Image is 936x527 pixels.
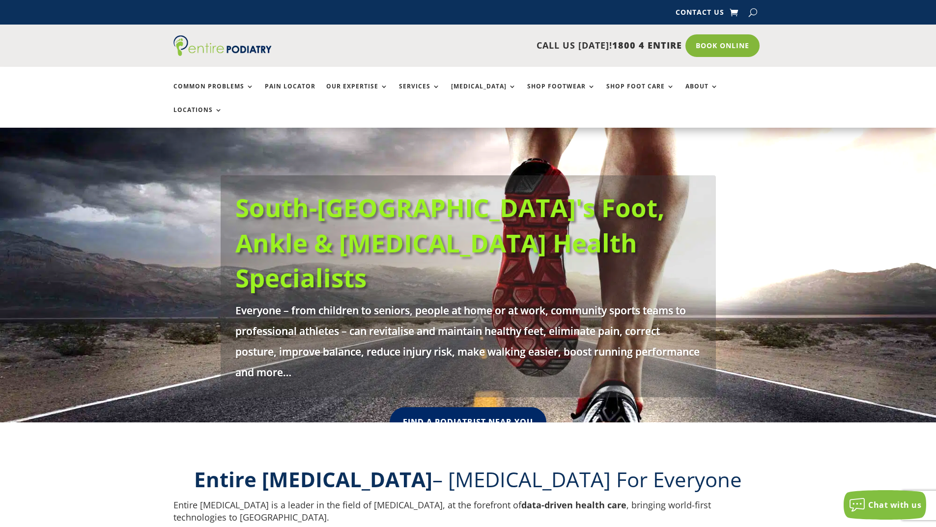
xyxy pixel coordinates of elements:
a: Contact Us [676,9,724,20]
a: Entire Podiatry [173,48,272,58]
a: Our Expertise [326,83,388,104]
a: Shop Footwear [527,83,596,104]
strong: data-driven health care [521,499,626,511]
span: 1800 4 ENTIRE [612,39,682,51]
a: Common Problems [173,83,254,104]
a: Pain Locator [265,83,315,104]
button: Chat with us [844,490,926,520]
a: [MEDICAL_DATA] [451,83,516,104]
p: CALL US [DATE]! [310,39,682,52]
a: Find A Podiatrist Near You [390,407,546,437]
span: Chat with us [868,499,921,510]
a: Shop Foot Care [606,83,675,104]
a: Locations [173,107,223,128]
img: logo (1) [173,35,272,56]
b: Entire [MEDICAL_DATA] [194,465,432,493]
a: South-[GEOGRAPHIC_DATA]'s Foot, Ankle & [MEDICAL_DATA] Health Specialists [235,190,665,295]
p: Everyone – from children to seniors, people at home or at work, community sports teams to profess... [235,300,701,383]
a: Book Online [685,34,760,57]
h2: – [MEDICAL_DATA] For Everyone [173,465,763,499]
a: About [685,83,718,104]
a: Services [399,83,440,104]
